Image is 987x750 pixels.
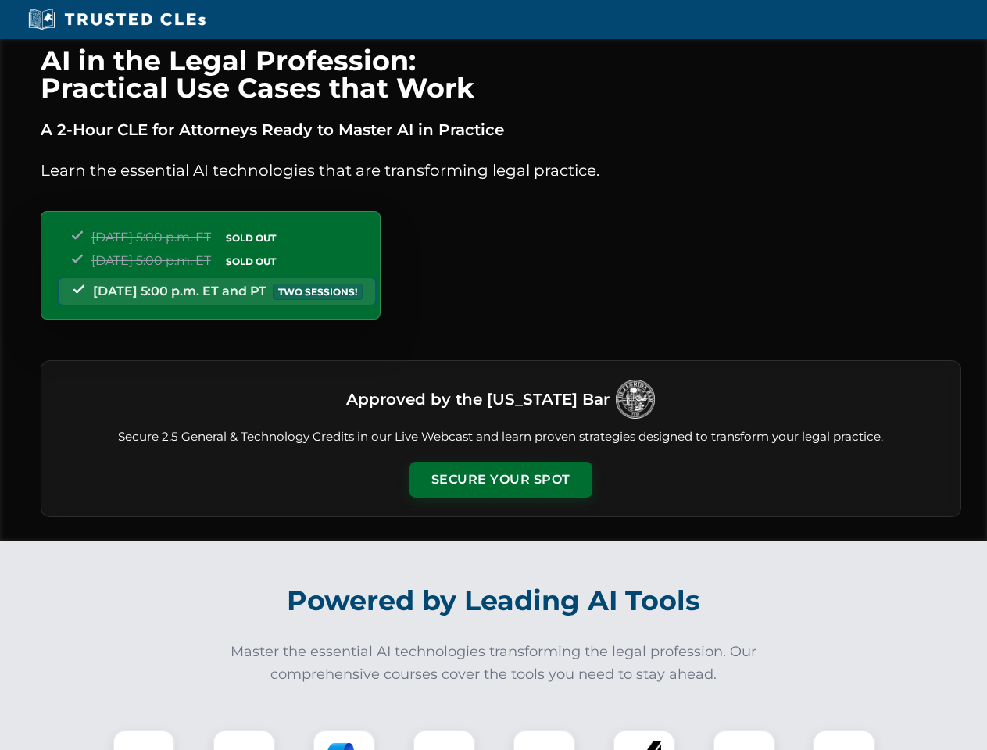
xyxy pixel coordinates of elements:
p: Secure 2.5 General & Technology Credits in our Live Webcast and learn proven strategies designed ... [60,428,942,446]
img: Logo [616,380,655,419]
h1: AI in the Legal Profession: Practical Use Cases that Work [41,47,961,102]
span: SOLD OUT [220,253,281,270]
span: [DATE] 5:00 p.m. ET [91,230,211,245]
span: SOLD OUT [220,230,281,246]
p: Master the essential AI technologies transforming the legal profession. Our comprehensive courses... [220,641,767,686]
img: Trusted CLEs [23,8,210,31]
button: Secure Your Spot [409,462,592,498]
h2: Powered by Leading AI Tools [61,573,927,628]
p: Learn the essential AI technologies that are transforming legal practice. [41,158,961,183]
h3: Approved by the [US_STATE] Bar [346,385,610,413]
p: A 2-Hour CLE for Attorneys Ready to Master AI in Practice [41,117,961,142]
span: [DATE] 5:00 p.m. ET [91,253,211,268]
